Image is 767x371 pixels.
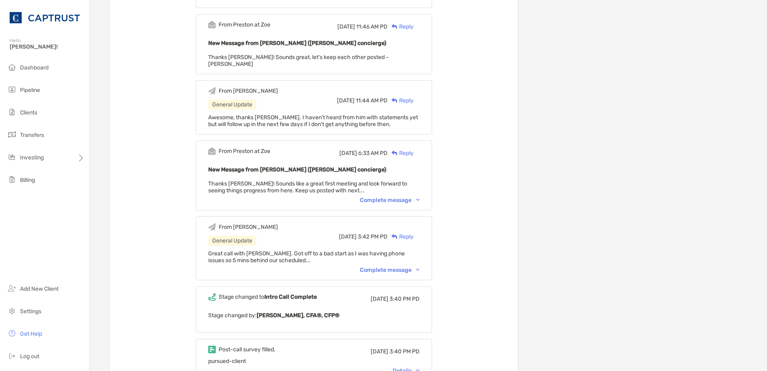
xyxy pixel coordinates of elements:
[339,233,357,240] span: [DATE]
[208,21,216,29] img: Event icon
[219,224,278,230] div: From [PERSON_NAME]
[208,310,420,320] p: Stage changed by:
[20,154,44,161] span: Investing
[10,43,85,50] span: [PERSON_NAME]!
[208,166,386,173] b: New Message from [PERSON_NAME] ([PERSON_NAME] concierge)
[219,88,278,94] div: From [PERSON_NAME]
[7,130,17,139] img: transfers icon
[20,87,40,94] span: Pipeline
[360,267,420,273] div: Complete message
[20,330,42,337] span: Get Help
[7,85,17,94] img: pipeline icon
[208,250,405,264] span: Great call with [PERSON_NAME]. Got off to a bad start as I was having phone issues so 5 mins behi...
[416,269,420,271] img: Chevron icon
[208,180,407,194] span: Thanks [PERSON_NAME]! Sounds like a great first meeting and look forward to seeing things progres...
[7,328,17,338] img: get-help icon
[208,147,216,155] img: Event icon
[388,232,414,241] div: Reply
[208,54,389,67] span: Thanks [PERSON_NAME]! Sounds great, let's keep each other posted -[PERSON_NAME]
[358,150,388,157] span: 6:33 AM PD
[264,294,317,300] b: Intro Call Complete
[337,23,355,30] span: [DATE]
[392,234,398,239] img: Reply icon
[7,107,17,117] img: clients icon
[7,62,17,72] img: dashboard icon
[7,283,17,293] img: add_new_client icon
[390,296,420,302] span: 3:40 PM PD
[390,348,420,355] span: 3:40 PM PD
[7,351,17,361] img: logout icon
[371,296,388,302] span: [DATE]
[208,346,216,353] img: Event icon
[360,197,420,204] div: Complete message
[208,114,418,128] span: Awesome, thanks [PERSON_NAME]. I haven't heard from him with statements yet but will follow up in...
[7,306,17,316] img: settings icon
[337,97,355,104] span: [DATE]
[371,348,388,355] span: [DATE]
[20,132,44,139] span: Transfers
[392,24,398,29] img: Reply icon
[392,98,398,103] img: Reply icon
[392,151,398,156] img: Reply icon
[10,3,80,32] img: CAPTRUST Logo
[7,152,17,162] img: investing icon
[219,21,270,28] div: From Preston at Zoe
[208,87,216,95] img: Event icon
[208,223,216,231] img: Event icon
[356,97,388,104] span: 11:44 AM PD
[219,294,317,300] div: Stage changed to
[356,23,388,30] span: 11:46 AM PD
[219,346,276,353] div: Post-call survey filled.
[20,308,41,315] span: Settings
[208,358,246,365] span: pursued-client
[20,109,37,116] span: Clients
[208,293,216,301] img: Event icon
[20,177,35,183] span: Billing
[208,40,386,47] b: New Message from [PERSON_NAME] ([PERSON_NAME] concierge)
[208,100,256,110] div: General Update
[388,149,414,157] div: Reply
[208,236,256,246] div: General Update
[416,199,420,201] img: Chevron icon
[388,22,414,31] div: Reply
[20,64,49,71] span: Dashboard
[7,175,17,184] img: billing icon
[20,353,39,360] span: Log out
[339,150,357,157] span: [DATE]
[20,285,59,292] span: Add New Client
[257,312,339,319] b: [PERSON_NAME], CFA®, CFP®
[358,233,388,240] span: 3:42 PM PD
[219,148,270,155] div: From Preston at Zoe
[388,96,414,105] div: Reply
